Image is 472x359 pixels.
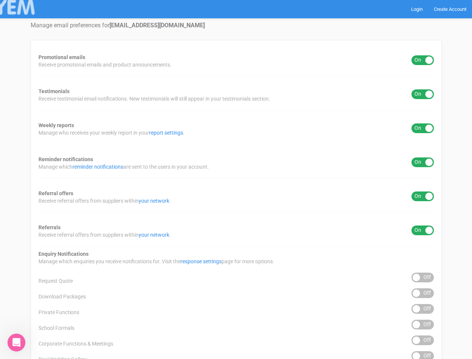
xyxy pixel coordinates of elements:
[38,190,73,196] strong: Referral offers
[31,22,442,29] h4: Manage email preferences for
[139,232,169,238] a: your network
[73,164,123,170] a: reminder notifications
[38,293,86,300] span: Download Packages
[38,54,85,60] strong: Promotional emails
[38,251,89,257] strong: Enquiry Notifications
[38,258,274,265] span: Manage which enquiries you receive notifications for. Visit the page for more options.
[38,231,171,239] span: Receive referral offers from suppliers within .
[38,122,74,128] strong: Weekly reports
[109,22,205,29] strong: [EMAIL_ADDRESS][DOMAIN_NAME]
[38,277,73,285] span: Request Quote
[38,95,270,102] span: Receive testimonial email notifications. New testimonials will still appear in your testimonials ...
[38,324,74,332] span: School Formals
[38,309,79,316] span: Private Functions
[38,156,93,162] strong: Reminder notifications
[38,129,185,136] span: Manage who receives your weekly report in your .
[38,340,113,347] span: Corporate Functions & Meetings
[149,130,183,136] a: report settings
[38,88,70,94] strong: Testimonials
[139,198,169,204] a: your network
[38,224,61,230] strong: Referrals
[38,197,171,205] span: Receive referral offers from suppliers within .
[38,163,209,171] span: Manage which are sent to the users in your account.
[7,334,25,352] iframe: Intercom live chat
[181,258,222,264] a: response settings
[38,61,172,68] span: Receive promotional emails and product announcements.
